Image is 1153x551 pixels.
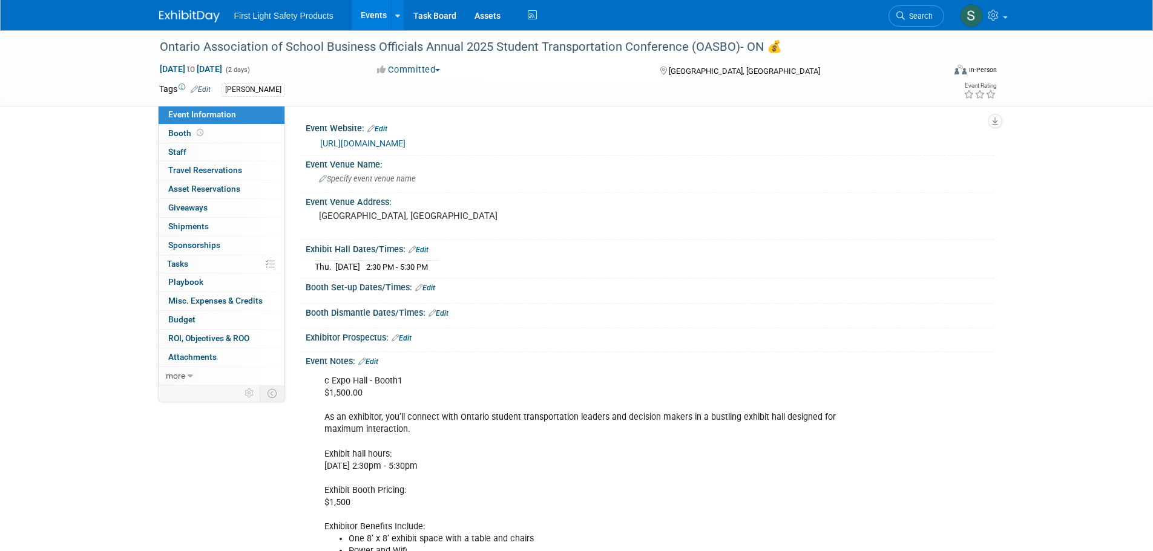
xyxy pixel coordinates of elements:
[159,125,284,143] a: Booth
[168,128,206,138] span: Booth
[234,11,333,21] span: First Light Safety Products
[392,334,412,342] a: Edit
[889,5,944,27] a: Search
[168,203,208,212] span: Giveaways
[167,259,188,269] span: Tasks
[964,83,996,89] div: Event Rating
[367,125,387,133] a: Edit
[349,533,854,545] li: One 8’ x 8’ exhibit space with a table and chairs
[366,262,428,272] span: 2:30 PM - 5:30 PM
[315,261,335,273] td: Thu.
[168,147,186,157] span: Staff
[306,278,994,294] div: Booth Set-up Dates/Times:
[373,64,445,76] button: Committed
[159,83,211,97] td: Tags
[168,277,203,287] span: Playbook
[168,315,195,324] span: Budget
[159,180,284,198] a: Asset Reservations
[159,311,284,329] a: Budget
[159,255,284,273] a: Tasks
[968,65,997,74] div: In-Person
[358,357,378,366] a: Edit
[159,64,223,74] span: [DATE] [DATE]
[306,328,994,344] div: Exhibitor Prospectus:
[159,199,284,217] a: Giveaways
[159,143,284,161] a: Staff
[159,106,284,124] a: Event Information
[168,333,249,343] span: ROI, Objectives & ROO
[306,193,994,208] div: Event Venue Address:
[168,352,217,362] span: Attachments
[168,296,263,305] span: Misc. Expenses & Credits
[159,348,284,367] a: Attachments
[159,10,220,22] img: ExhibitDay
[159,218,284,236] a: Shipments
[168,109,236,119] span: Event Information
[319,210,579,221] pre: [GEOGRAPHIC_DATA], [GEOGRAPHIC_DATA]
[954,65,967,74] img: Format-Inperson.png
[159,367,284,385] a: more
[319,174,416,183] span: Specify event venue name
[409,246,429,254] a: Edit
[960,4,983,27] img: Steph Willemsen
[159,292,284,310] a: Misc. Expenses & Credits
[156,36,926,58] div: Ontario Association of School Business Officials Annual 2025 Student Transportation Conference (O...
[239,385,260,401] td: Personalize Event Tab Strip
[159,330,284,348] a: ROI, Objectives & ROO
[260,385,284,401] td: Toggle Event Tabs
[168,221,209,231] span: Shipments
[194,128,206,137] span: Booth not reserved yet
[320,139,406,148] a: [URL][DOMAIN_NAME]
[225,66,250,74] span: (2 days)
[306,304,994,319] div: Booth Dismantle Dates/Times:
[873,63,997,81] div: Event Format
[306,352,994,368] div: Event Notes:
[168,184,240,194] span: Asset Reservations
[159,161,284,180] a: Travel Reservations
[335,261,360,273] td: [DATE]
[166,371,185,380] span: more
[159,236,284,255] a: Sponsorships
[191,85,211,94] a: Edit
[429,309,448,318] a: Edit
[669,67,820,76] span: [GEOGRAPHIC_DATA], [GEOGRAPHIC_DATA]
[168,165,242,175] span: Travel Reservations
[222,83,285,96] div: [PERSON_NAME]
[168,240,220,250] span: Sponsorships
[306,155,994,171] div: Event Venue Name:
[159,273,284,292] a: Playbook
[905,11,933,21] span: Search
[415,284,435,292] a: Edit
[185,64,197,74] span: to
[306,240,994,256] div: Exhibit Hall Dates/Times:
[306,119,994,135] div: Event Website:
